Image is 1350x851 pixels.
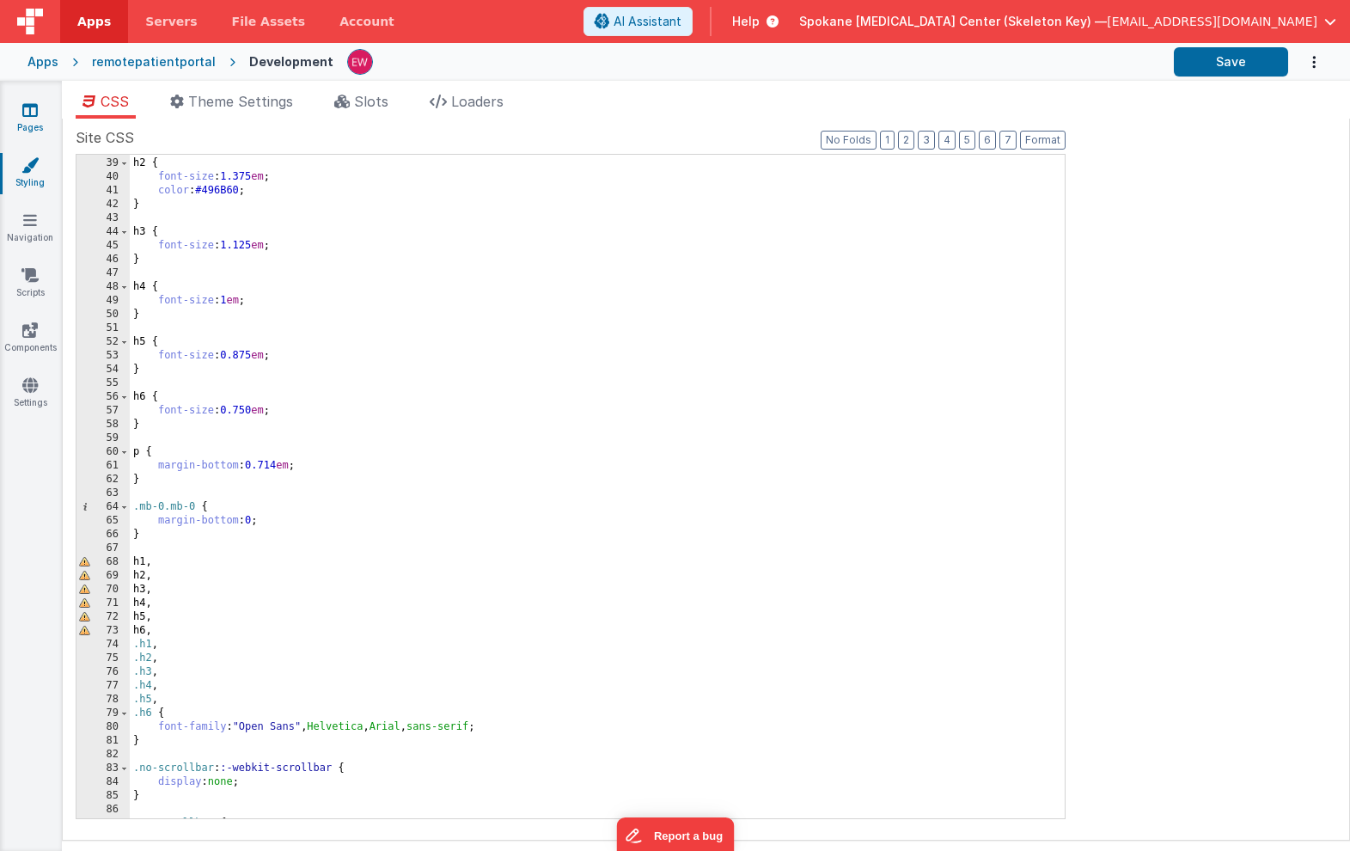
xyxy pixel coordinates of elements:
[76,211,130,225] div: 43
[76,349,130,363] div: 53
[1288,45,1323,80] button: Options
[614,13,681,30] span: AI Assistant
[880,131,895,150] button: 1
[1107,13,1317,30] span: [EMAIL_ADDRESS][DOMAIN_NAME]
[76,775,130,789] div: 84
[76,500,130,514] div: 64
[959,131,975,150] button: 5
[27,53,58,70] div: Apps
[76,294,130,308] div: 49
[76,542,130,555] div: 67
[821,131,877,150] button: No Folds
[76,693,130,707] div: 78
[76,377,130,390] div: 55
[76,720,130,734] div: 80
[76,459,130,473] div: 61
[76,514,130,528] div: 65
[76,225,130,239] div: 44
[76,597,130,610] div: 71
[76,638,130,652] div: 74
[76,487,130,500] div: 63
[76,198,130,211] div: 42
[76,624,130,638] div: 73
[354,93,388,110] span: Slots
[76,652,130,665] div: 75
[77,13,111,30] span: Apps
[76,335,130,349] div: 52
[76,583,130,597] div: 70
[76,308,130,321] div: 50
[76,363,130,377] div: 54
[76,665,130,679] div: 76
[76,734,130,748] div: 81
[999,131,1017,150] button: 7
[76,445,130,459] div: 60
[1020,131,1066,150] button: Format
[76,473,130,487] div: 62
[76,707,130,720] div: 79
[76,253,130,266] div: 46
[979,131,996,150] button: 6
[76,156,130,170] div: 39
[76,321,130,335] div: 51
[76,817,130,830] div: 87
[76,803,130,817] div: 86
[76,610,130,624] div: 72
[76,239,130,253] div: 45
[938,131,956,150] button: 4
[76,528,130,542] div: 66
[799,13,1336,30] button: Spokane [MEDICAL_DATA] Center (Skeleton Key) — [EMAIL_ADDRESS][DOMAIN_NAME]
[898,131,914,150] button: 2
[76,789,130,803] div: 85
[1174,47,1288,77] button: Save
[92,53,216,70] div: remotepatientportal
[76,679,130,693] div: 77
[76,432,130,445] div: 59
[76,555,130,569] div: 68
[451,93,504,110] span: Loaders
[76,748,130,762] div: 82
[76,762,130,775] div: 83
[76,569,130,583] div: 69
[232,13,306,30] span: File Assets
[145,13,197,30] span: Servers
[918,131,935,150] button: 3
[348,50,372,74] img: daf6185105a2932719d0487c37da19b1
[76,404,130,418] div: 57
[583,7,693,36] button: AI Assistant
[799,13,1107,30] span: Spokane [MEDICAL_DATA] Center (Skeleton Key) —
[76,127,134,148] span: Site CSS
[76,390,130,404] div: 56
[76,418,130,432] div: 58
[76,170,130,184] div: 40
[101,93,129,110] span: CSS
[249,53,333,70] div: Development
[188,93,293,110] span: Theme Settings
[732,13,760,30] span: Help
[76,280,130,294] div: 48
[76,184,130,198] div: 41
[76,266,130,280] div: 47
